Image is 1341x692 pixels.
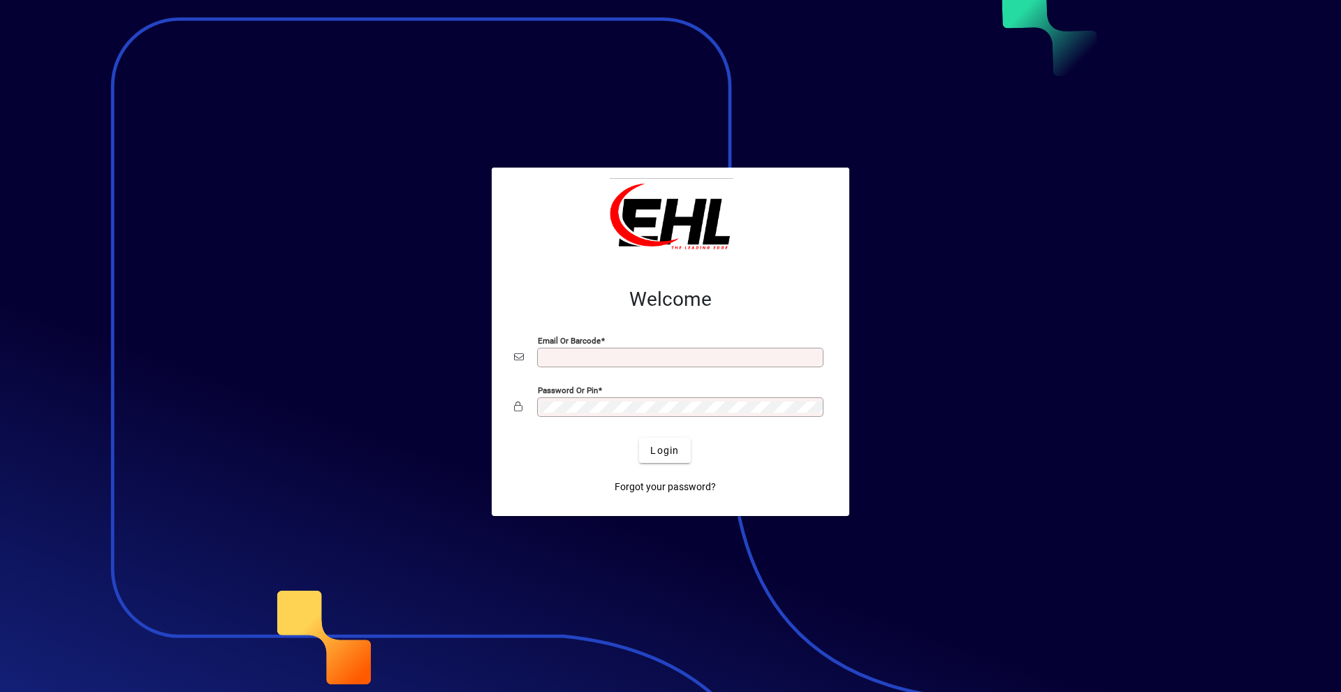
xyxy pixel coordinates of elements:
mat-label: Password or Pin [538,385,598,395]
mat-label: Email or Barcode [538,336,601,346]
span: Forgot your password? [615,480,716,494]
span: Login [650,443,679,458]
button: Login [639,438,690,463]
a: Forgot your password? [609,474,721,499]
h2: Welcome [514,288,827,311]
